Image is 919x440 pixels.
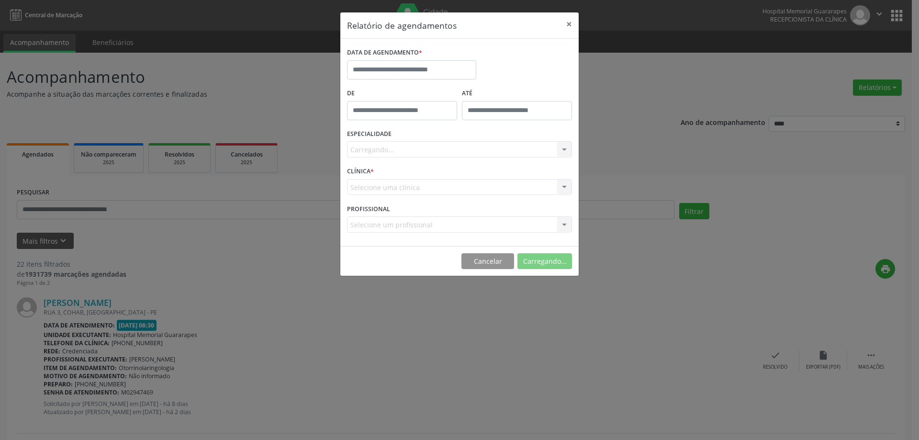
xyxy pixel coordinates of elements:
[560,12,579,36] button: Close
[517,253,572,270] button: Carregando...
[462,86,572,101] label: ATÉ
[347,164,374,179] label: CLÍNICA
[461,253,514,270] button: Cancelar
[347,202,390,216] label: PROFISSIONAL
[347,86,457,101] label: De
[347,19,457,32] h5: Relatório de agendamentos
[347,127,392,142] label: ESPECIALIDADE
[347,45,422,60] label: DATA DE AGENDAMENTO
